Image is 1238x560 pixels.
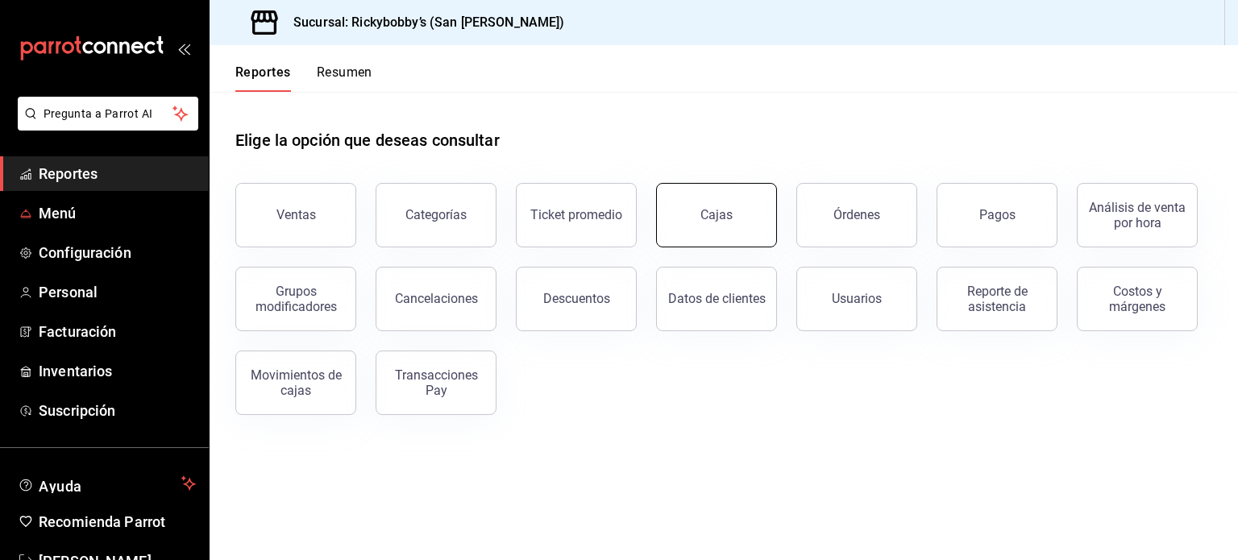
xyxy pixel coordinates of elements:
[235,64,291,92] button: Reportes
[18,97,198,131] button: Pregunta a Parrot AI
[39,400,196,421] span: Suscripción
[516,183,637,247] button: Ticket promedio
[832,291,882,306] div: Usuarios
[516,267,637,331] button: Descuentos
[39,474,175,493] span: Ayuda
[796,183,917,247] button: Órdenes
[39,242,196,263] span: Configuración
[656,267,777,331] button: Datos de clientes
[317,64,372,92] button: Resumen
[1087,200,1187,230] div: Análisis de venta por hora
[937,183,1057,247] button: Pagos
[246,367,346,398] div: Movimientos de cajas
[235,183,356,247] button: Ventas
[39,321,196,342] span: Facturación
[376,183,496,247] button: Categorías
[235,267,356,331] button: Grupos modificadores
[979,207,1016,222] div: Pagos
[177,42,190,55] button: open_drawer_menu
[947,284,1047,314] div: Reporte de asistencia
[276,207,316,222] div: Ventas
[1077,183,1198,247] button: Análisis de venta por hora
[395,291,478,306] div: Cancelaciones
[1087,284,1187,314] div: Costos y márgenes
[235,128,500,152] h1: Elige la opción que deseas consultar
[39,163,196,185] span: Reportes
[530,207,622,222] div: Ticket promedio
[700,207,733,222] div: Cajas
[235,64,372,92] div: navigation tabs
[656,183,777,247] button: Cajas
[246,284,346,314] div: Grupos modificadores
[376,267,496,331] button: Cancelaciones
[796,267,917,331] button: Usuarios
[405,207,467,222] div: Categorías
[543,291,610,306] div: Descuentos
[235,351,356,415] button: Movimientos de cajas
[376,351,496,415] button: Transacciones Pay
[39,360,196,382] span: Inventarios
[39,202,196,224] span: Menú
[937,267,1057,331] button: Reporte de asistencia
[386,367,486,398] div: Transacciones Pay
[280,13,565,32] h3: Sucursal: Rickybobby’s (San [PERSON_NAME])
[833,207,880,222] div: Órdenes
[39,511,196,533] span: Recomienda Parrot
[1077,267,1198,331] button: Costos y márgenes
[668,291,766,306] div: Datos de clientes
[44,106,173,122] span: Pregunta a Parrot AI
[11,117,198,134] a: Pregunta a Parrot AI
[39,281,196,303] span: Personal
